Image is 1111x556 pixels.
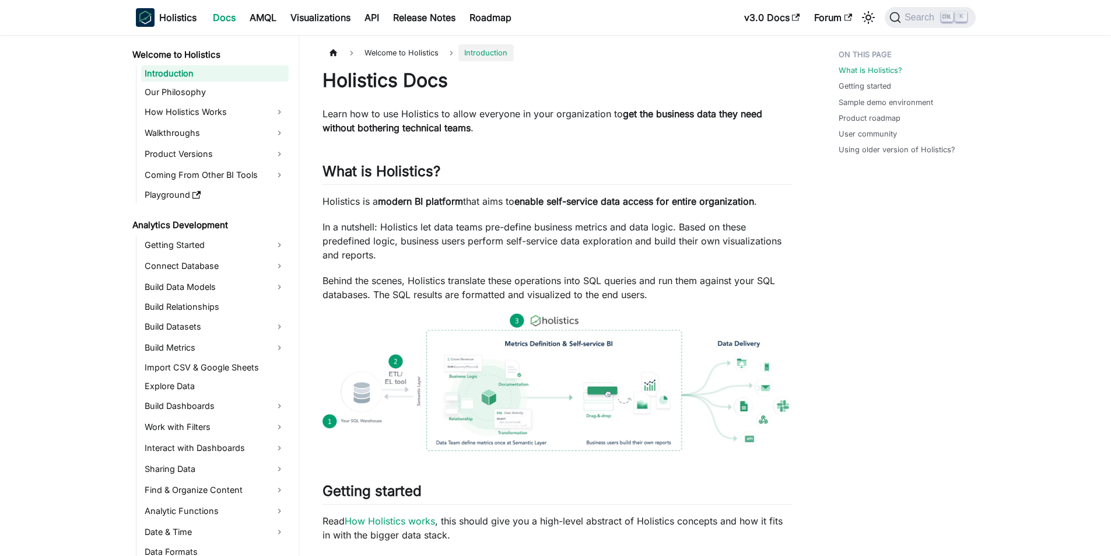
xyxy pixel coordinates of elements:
[839,113,900,124] a: Product roadmap
[839,97,933,108] a: Sample demo environment
[141,278,289,296] a: Build Data Models
[359,44,444,61] span: Welcome to Holistics
[159,11,197,25] b: Holistics
[141,299,289,315] a: Build Relationships
[378,195,463,207] strong: modern BI platform
[141,257,289,275] a: Connect Database
[737,8,807,27] a: v3.0 Docs
[136,8,155,27] img: Holistics
[141,378,289,394] a: Explore Data
[141,187,289,203] a: Playground
[859,8,878,27] button: Switch between dark and light mode (currently light mode)
[839,128,897,139] a: User community
[141,124,289,142] a: Walkthroughs
[141,166,289,184] a: Coming From Other BI Tools
[323,514,792,542] p: Read , this should give you a high-level abstract of Holistics concepts and how it fits in with t...
[839,81,891,92] a: Getting started
[141,359,289,376] a: Import CSV & Google Sheets
[141,439,289,457] a: Interact with Dashboards
[141,65,289,82] a: Introduction
[141,236,289,254] a: Getting Started
[323,194,792,208] p: Holistics is a that aims to .
[141,397,289,415] a: Build Dashboards
[141,481,289,499] a: Find & Organize Content
[141,317,289,336] a: Build Datasets
[141,145,289,163] a: Product Versions
[283,8,358,27] a: Visualizations
[141,84,289,100] a: Our Philosophy
[141,460,289,478] a: Sharing Data
[124,35,299,556] nav: Docs sidebar
[901,12,941,23] span: Search
[323,69,792,92] h1: Holistics Docs
[358,8,386,27] a: API
[323,44,792,61] nav: Breadcrumbs
[323,163,792,185] h2: What is Holistics?
[323,274,792,302] p: Behind the scenes, Holistics translate these operations into SQL queries and run them against you...
[462,8,518,27] a: Roadmap
[323,482,792,505] h2: Getting started
[323,44,345,61] a: Home page
[243,8,283,27] a: AMQL
[807,8,859,27] a: Forum
[141,418,289,436] a: Work with Filters
[129,47,289,63] a: Welcome to Holistics
[323,107,792,135] p: Learn how to use Holistics to allow everyone in your organization to .
[345,515,435,527] a: How Holistics works
[885,7,975,28] button: Search (Ctrl+K)
[129,217,289,233] a: Analytics Development
[955,12,967,22] kbd: K
[514,195,754,207] strong: enable self-service data access for entire organization
[141,338,289,357] a: Build Metrics
[141,103,289,121] a: How Holistics Works
[206,8,243,27] a: Docs
[141,502,289,520] a: Analytic Functions
[136,8,197,27] a: HolisticsHolistics
[386,8,462,27] a: Release Notes
[458,44,513,61] span: Introduction
[323,220,792,262] p: In a nutshell: Holistics let data teams pre-define business metrics and data logic. Based on thes...
[839,144,955,155] a: Using older version of Holistics?
[839,65,902,76] a: What is Holistics?
[141,523,289,541] a: Date & Time
[323,313,792,451] img: How Holistics fits in your Data Stack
